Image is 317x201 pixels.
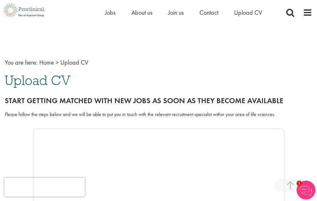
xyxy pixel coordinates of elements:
[105,8,116,17] a: Jobs
[5,97,312,105] h2: Start getting matched with new jobs as soon as they become available
[131,8,152,17] a: About us
[5,72,71,89] span: Upload CV
[168,8,184,17] a: Join us
[4,178,85,197] iframe: reCAPTCHA
[60,58,88,66] span: Upload CV
[297,181,315,199] img: Chatbot
[5,58,38,66] span: You are here:
[56,58,59,66] span: >
[39,58,54,66] a: breadcrumb link
[297,181,302,186] span: 1
[5,111,312,118] div: Please follow the steps below and we will be able to put you in touch with the relevant recruitme...
[234,8,262,17] a: Upload CV
[199,8,218,17] a: Contact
